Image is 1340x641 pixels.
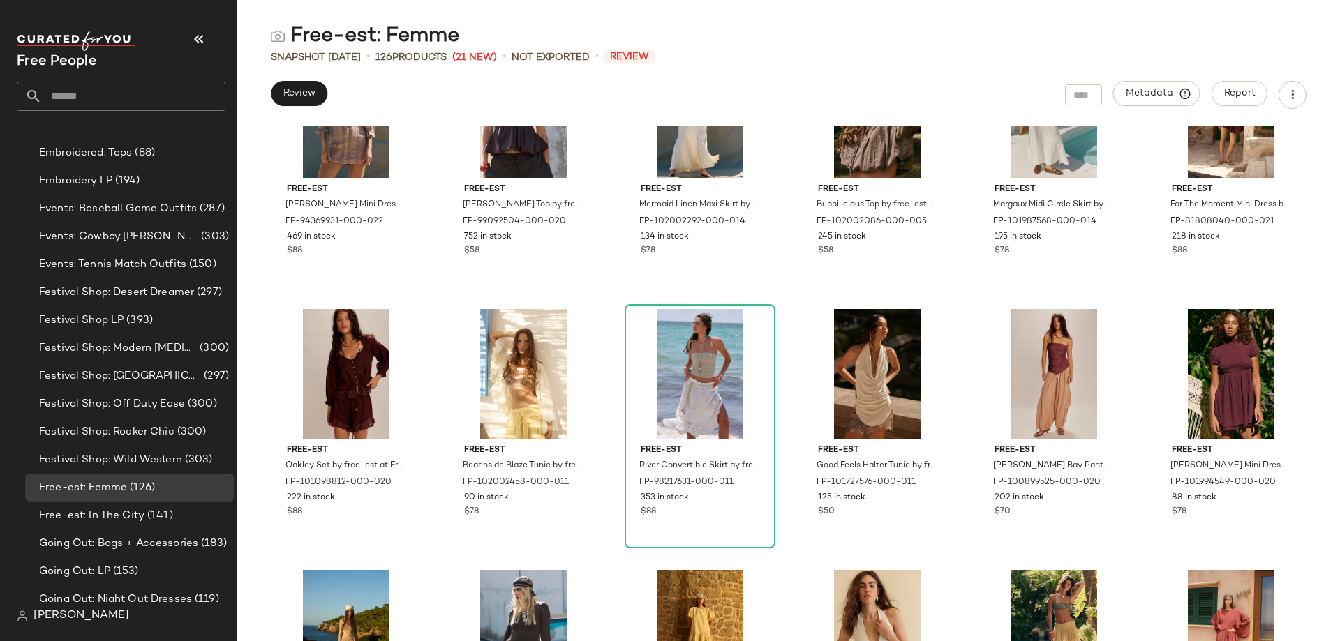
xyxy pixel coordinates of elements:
[366,49,370,66] span: •
[641,444,759,457] span: free-est
[641,492,689,504] span: 353 in stock
[110,564,139,580] span: (153)
[641,506,656,518] span: $88
[1172,444,1290,457] span: free-est
[132,145,155,161] span: (88)
[463,460,581,472] span: Beachside Blaze Tunic by free-est at Free People in White, Size: L
[127,480,155,496] span: (126)
[39,368,201,384] span: Festival Shop: [GEOGRAPHIC_DATA]
[464,183,583,196] span: free-est
[630,309,770,439] img: 98217631_011_e
[464,245,479,257] span: $58
[1170,216,1274,228] span: FP-81808040-000-021
[271,81,327,106] button: Review
[287,183,405,196] span: free-est
[124,312,153,329] span: (393)
[39,452,182,468] span: Festival Shop: Wild Western
[287,444,405,457] span: free-est
[201,368,229,384] span: (297)
[182,452,213,468] span: (303)
[464,444,583,457] span: free-est
[995,492,1044,504] span: 202 in stock
[818,444,937,457] span: free-est
[641,245,655,257] span: $78
[453,309,594,439] img: 102002458_011_a
[463,216,566,228] span: FP-99092504-000-020
[639,476,734,489] span: FP-98217631-000-011
[39,145,132,161] span: Embroidered: Tops
[512,50,590,65] span: Not Exported
[807,309,948,439] img: 101727576_011_0
[995,183,1113,196] span: free-est
[39,480,127,496] span: Free-est: Femme
[639,216,745,228] span: FP-102002292-000-014
[993,460,1112,472] span: [PERSON_NAME] Bay Pant by free-est at Free People in Brown, Size: S
[17,610,28,621] img: svg%3e
[463,199,581,211] span: [PERSON_NAME] Top by free-est at Free People in Brown, Size: S
[375,50,447,65] div: Products
[818,492,865,504] span: 125 in stock
[1170,476,1276,489] span: FP-101994549-000-020
[17,54,97,69] span: Current Company Name
[285,476,392,489] span: FP-101098812-000-020
[993,199,1112,211] span: Margaux Midi Circle Skirt by free-est at Free People in [GEOGRAPHIC_DATA], Size: S
[39,201,197,217] span: Events: Baseball Game Outfits
[271,29,285,43] img: svg%3e
[818,183,937,196] span: free-est
[39,508,144,524] span: Free-est: In The City
[39,536,198,552] span: Going Out: Bags + Accessories
[463,476,569,489] span: FP-102002458-000-011
[1170,460,1289,472] span: [PERSON_NAME] Mini Dress by free-est at Free People in Brown, Size: XS
[1172,506,1186,518] span: $78
[1170,199,1289,211] span: For The Moment Mini Dress by free-est at Free People in Brown, Size: XS
[995,245,1009,257] span: $78
[39,340,197,356] span: Festival Shop: Modern [MEDICAL_DATA]
[818,506,835,518] span: $50
[817,460,935,472] span: Good Feels Halter Tunic by free-est at Free People in White, Size: XS
[287,231,336,243] span: 469 in stock
[817,476,916,489] span: FP-101727576-000-011
[285,199,404,211] span: [PERSON_NAME] Mini Dress by free-est at Free People in Brown, Size: XS
[1161,309,1302,439] img: 101994549_020_a
[1172,492,1216,504] span: 88 in stock
[464,492,509,504] span: 90 in stock
[198,229,229,245] span: (303)
[39,424,174,440] span: Festival Shop: Rocker Chic
[198,536,227,552] span: (183)
[818,231,866,243] span: 245 in stock
[194,285,222,301] span: (297)
[285,216,383,228] span: FP-94369931-000-022
[502,49,506,66] span: •
[817,199,935,211] span: Bubbilicious Top by free-est at Free People in Grey, Size: L
[174,424,207,440] span: (300)
[1172,183,1290,196] span: free-est
[287,506,302,518] span: $88
[112,173,140,189] span: (194)
[287,492,335,504] span: 222 in stock
[33,608,129,624] span: [PERSON_NAME]
[817,216,927,228] span: FP-102002086-000-005
[283,88,315,99] span: Review
[271,50,361,65] span: Snapshot [DATE]
[39,173,112,189] span: Embroidery LP
[39,285,194,301] span: Festival Shop: Desert Dreamer
[197,201,225,217] span: (287)
[39,396,185,412] span: Festival Shop: Off Duty Ease
[639,199,758,211] span: Mermaid Linen Maxi Skirt by free-est at Free People in Tan, Size: XS
[983,309,1124,439] img: 100899525_020_a
[197,340,229,356] span: (300)
[271,22,459,50] div: Free-est: Femme
[39,229,198,245] span: Events: Cowboy [PERSON_NAME] Tour
[995,506,1011,518] span: $70
[604,50,655,63] span: Review
[1113,81,1200,106] button: Metadata
[818,245,833,257] span: $58
[144,508,173,524] span: (141)
[595,49,599,66] span: •
[1172,245,1187,257] span: $88
[285,460,404,472] span: Oakley Set by free-est at Free People in Brown, Size: L
[1212,81,1267,106] button: Report
[39,591,192,608] span: Going Out: Night Out Dresses
[639,460,758,472] span: River Convertible Skirt by free-est at Free People in White, Size: XS
[39,312,124,329] span: Festival Shop LP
